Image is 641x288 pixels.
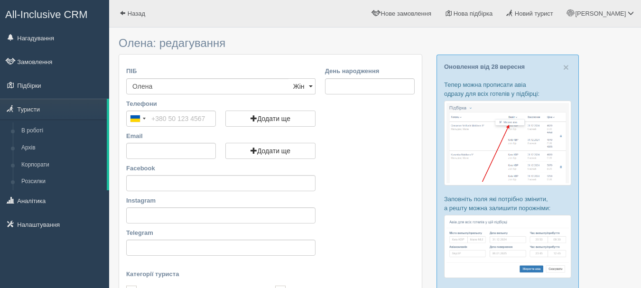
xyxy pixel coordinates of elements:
label: Facebook [126,164,316,173]
button: Додати ще [225,111,315,127]
button: Додати ще [225,143,315,159]
button: Close [563,62,569,72]
p: Тепер можна прописати авіа одразу для всіх готелів у підбірці: [444,80,571,98]
label: Instagram [126,196,316,205]
span: Новий турист [515,10,553,17]
span: Нове замовлення [381,10,431,17]
a: Оновлення від 28 вересня [444,63,525,70]
label: ПІБ [126,66,316,75]
span: Олена: редагування [119,37,225,49]
label: Телефони [126,99,216,108]
img: %D0%BF%D1%96%D0%B4%D0%B1%D1%96%D1%80%D0%BA%D0%B0-%D0%B0%D0%B2%D1%96%D0%B0-1-%D1%81%D1%80%D0%BC-%D... [444,101,571,186]
img: %D0%BF%D1%96%D0%B4%D0%B1%D1%96%D1%80%D0%BA%D0%B0-%D0%B0%D0%B2%D1%96%D0%B0-2-%D1%81%D1%80%D0%BC-%D... [444,215,571,278]
input: +380 50 123 4567 [126,111,216,127]
a: Розсилки [17,173,107,190]
label: Email [126,131,216,140]
span: All-Inclusive CRM [5,9,88,20]
span: × [563,62,569,73]
span: [PERSON_NAME] [575,10,626,17]
span: Жін [293,83,305,90]
a: Жін [288,78,316,94]
a: В роботі [17,122,107,139]
a: Архів [17,139,107,157]
label: Telegram [126,228,316,237]
a: All-Inclusive CRM [0,0,109,27]
span: Нова підбірка [454,10,493,17]
a: Корпорати [17,157,107,174]
label: День народження [325,66,415,75]
span: Назад [128,10,145,17]
label: Категорії туриста [126,269,415,279]
p: Заповніть поля які потрібно змінити, а решту можна залишити порожніми: [444,195,571,213]
button: Selected country [127,111,149,126]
